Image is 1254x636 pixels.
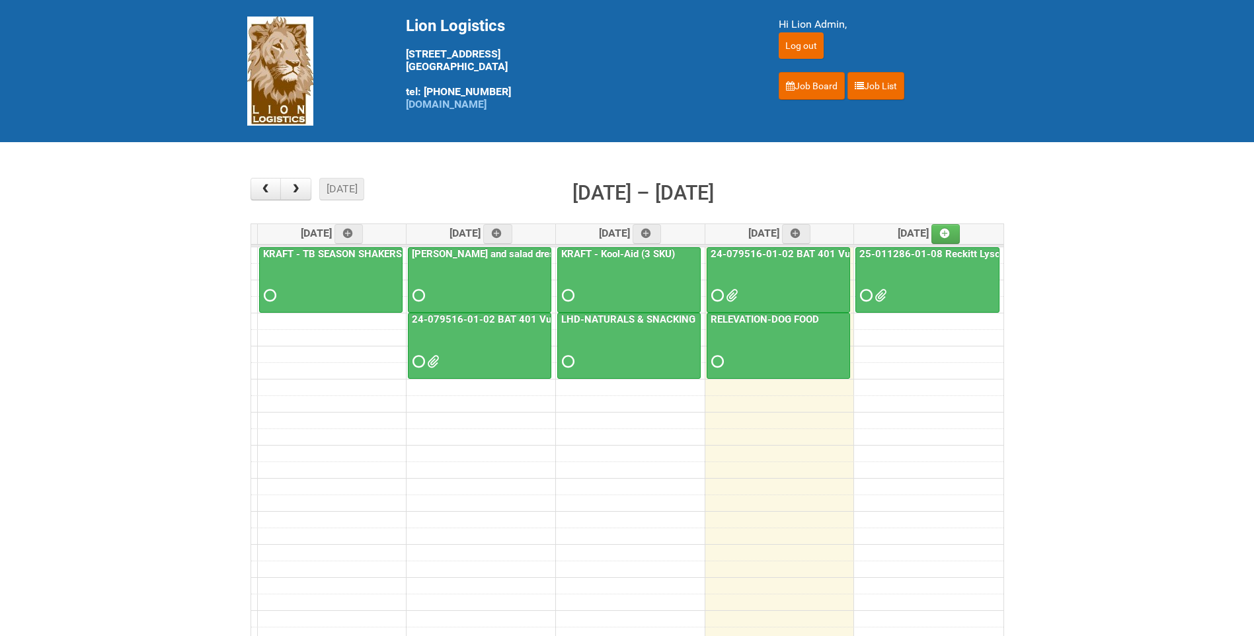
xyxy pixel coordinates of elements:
a: Add an event [483,224,512,244]
span: [DATE] [450,227,512,239]
span: Requested [711,357,721,366]
span: GROUP 1000.jpg RAIBAT Vuse Pro Box RCT Study - Pregnancy Test Letter - 11JUL2025.pdf 24-079516-01... [427,357,436,366]
a: 25-011286-01-08 Reckitt Lysol Laundry Scented - BLINDING (hold slot) [857,248,1183,260]
a: RELEVATION-DOG FOOD [708,313,822,325]
span: Requested [562,291,571,300]
a: KRAFT - TB SEASON SHAKERS [259,247,403,313]
a: [PERSON_NAME] and salad dressing [408,247,551,313]
a: Add an event [782,224,811,244]
span: Requested [264,291,273,300]
a: [DOMAIN_NAME] [406,98,487,110]
a: RELEVATION-DOG FOOD [707,313,850,379]
a: Job List [847,72,904,100]
a: LHD-NATURALS & SNACKING [559,313,698,325]
a: KRAFT - TB SEASON SHAKERS [260,248,405,260]
div: Hi Lion Admin, [779,17,1007,32]
a: LHD-NATURALS & SNACKING [557,313,701,379]
span: [DATE] [898,227,960,239]
a: 25-011286-01-08 Reckitt Lysol Laundry Scented - BLINDING (hold slot) [855,247,999,313]
h2: [DATE] – [DATE] [572,178,714,208]
a: KRAFT - Kool-Aid (3 SKU) [559,248,678,260]
a: Add an event [334,224,364,244]
span: [DATE] [748,227,811,239]
span: Requested [412,357,422,366]
a: KRAFT - Kool-Aid (3 SKU) [557,247,701,313]
a: 24-079516-01-02 BAT 401 Vuse Box RCT [708,248,905,260]
span: [DATE] [599,227,662,239]
img: Lion Logistics [247,17,313,126]
input: Log out [779,32,824,59]
span: Requested [860,291,869,300]
div: [STREET_ADDRESS] [GEOGRAPHIC_DATA] tel: [PHONE_NUMBER] [406,17,746,110]
a: Lion Logistics [247,64,313,77]
a: Add an event [931,224,960,244]
a: 24-079516-01-02 BAT 401 Vuse Box RCT [408,313,551,379]
a: [PERSON_NAME] and salad dressing [409,248,576,260]
a: 24-079516-01-02 BAT 401 Vuse Box RCT [707,247,850,313]
a: 24-079516-01-02 BAT 401 Vuse Box RCT [409,313,606,325]
a: Add an event [633,224,662,244]
span: 25-011286-01 - MOR - Blinding (GLS386).xlsm [875,291,884,300]
span: Requested [562,357,571,366]
span: Requested [711,291,721,300]
span: Lion Logistics [406,17,505,35]
button: [DATE] [319,178,364,200]
span: Requested [412,291,422,300]
span: 24-079516-01-02 MOR3 9.25.xlsm RAIBAT Vuse Pro Box RCT Study - Pregnancy Test Letter - 11JUL2025.... [726,291,735,300]
span: [DATE] [301,227,364,239]
a: Job Board [779,72,845,100]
